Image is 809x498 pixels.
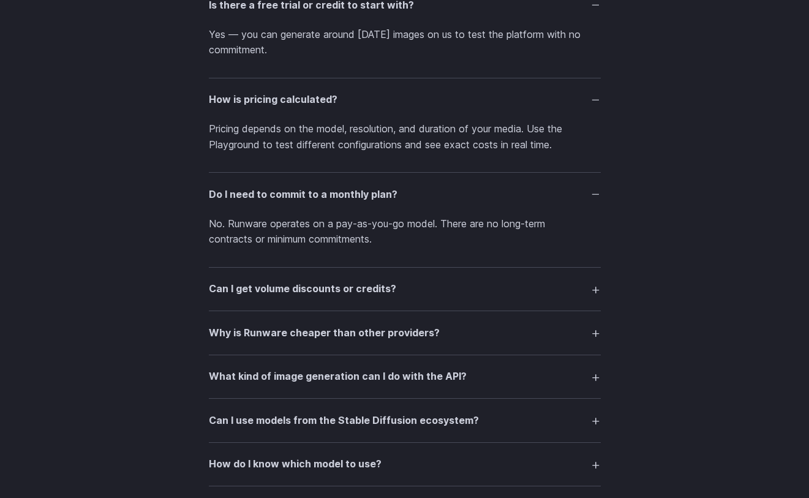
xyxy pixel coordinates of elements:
h3: How do I know which model to use? [209,456,382,472]
h3: Can I use models from the Stable Diffusion ecosystem? [209,413,479,429]
summary: How is pricing calculated? [209,88,601,111]
summary: How do I know which model to use? [209,453,601,476]
summary: Do I need to commit to a monthly plan? [209,183,601,206]
h3: Do I need to commit to a monthly plan? [209,187,397,203]
h3: What kind of image generation can I do with the API? [209,369,467,385]
summary: Why is Runware cheaper than other providers? [209,321,601,344]
h3: Can I get volume discounts or credits? [209,281,396,297]
summary: Can I get volume discounts or credits? [209,277,601,301]
p: Pricing depends on the model, resolution, and duration of your media. Use the Playground to test ... [209,121,601,153]
h3: How is pricing calculated? [209,92,337,108]
h3: Why is Runware cheaper than other providers? [209,325,440,341]
summary: What kind of image generation can I do with the API? [209,365,601,388]
p: No. Runware operates on a pay-as-you-go model. There are no long-term contracts or minimum commit... [209,216,601,247]
summary: Can I use models from the Stable Diffusion ecosystem? [209,409,601,432]
p: Yes — you can generate around [DATE] images on us to test the platform with no commitment. [209,27,601,58]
